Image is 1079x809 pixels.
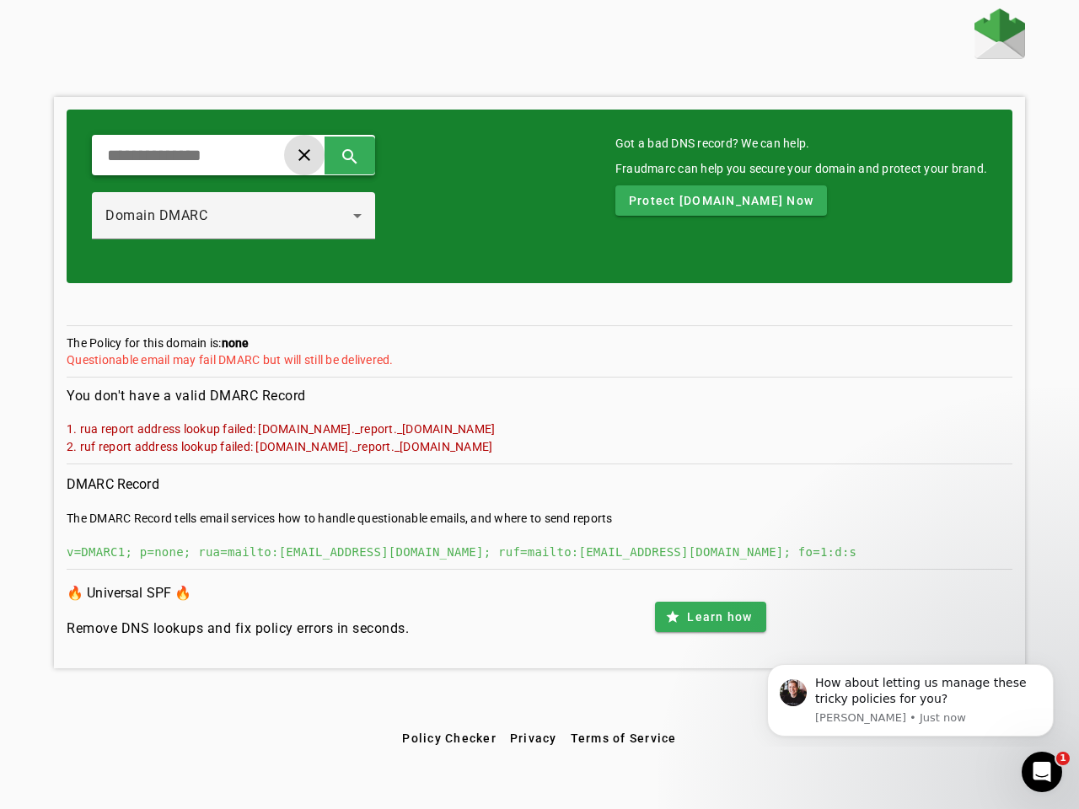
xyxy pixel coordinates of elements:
iframe: Intercom live chat [1022,752,1062,792]
div: The DMARC Record tells email services how to handle questionable emails, and where to send reports [67,510,1012,527]
span: Protect [DOMAIN_NAME] Now [629,192,813,209]
span: Terms of Service [571,731,677,745]
img: Fraudmarc Logo [974,8,1025,59]
div: Questionable email may fail DMARC but will still be delivered. [67,351,1012,368]
button: Protect [DOMAIN_NAME] Now [615,185,827,216]
h4: You don't have a valid DMARC Record [67,386,1012,406]
span: Policy Checker [402,731,497,745]
strong: none [222,336,250,350]
span: Learn how [687,608,752,625]
h3: 🔥 Universal SPF 🔥 [67,581,409,605]
button: Policy Checker [395,723,503,753]
section: The Policy for this domain is: [67,335,1012,378]
mat-error: 1. rua report address lookup failed: [DOMAIN_NAME]._report._[DOMAIN_NAME] [67,420,1012,437]
iframe: Intercom notifications message [742,649,1079,747]
button: Terms of Service [564,723,684,753]
div: v=DMARC1; p=none; rua=mailto:[EMAIL_ADDRESS][DOMAIN_NAME]; ruf=mailto:[EMAIL_ADDRESS][DOMAIN_NAME... [67,544,1012,560]
h4: Remove DNS lookups and fix policy errors in seconds. [67,619,409,639]
button: Privacy [503,723,564,753]
button: Learn how [655,602,765,632]
span: 1 [1056,752,1070,765]
span: Privacy [510,731,557,745]
h3: DMARC Record [67,473,1012,496]
div: Fraudmarc can help you secure your domain and protect your brand. [615,160,987,177]
span: Domain DMARC [105,207,207,223]
a: Home [974,8,1025,63]
mat-error: 2. ruf report address lookup failed: [DOMAIN_NAME]._report._[DOMAIN_NAME] [67,437,1012,455]
mat-card-title: Got a bad DNS record? We can help. [615,135,987,152]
